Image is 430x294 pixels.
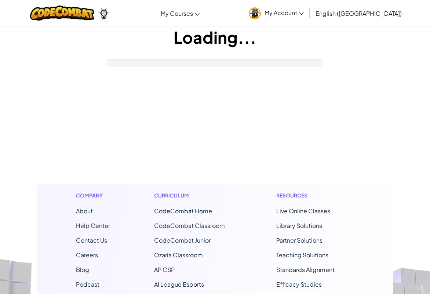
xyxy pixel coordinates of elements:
[265,9,304,17] span: My Account
[249,7,261,19] img: avatar
[76,207,93,215] a: About
[154,207,212,215] span: CodeCombat Home
[76,236,107,244] span: Contact Us
[76,222,110,229] a: Help Center
[76,251,98,259] a: Careers
[276,280,322,288] a: Efficacy Studies
[76,192,110,199] h1: Company
[98,8,110,19] img: Ozaria
[245,1,307,25] a: My Account
[154,266,175,273] a: AP CSP
[276,207,330,215] a: Live Online Classes
[276,266,335,273] a: Standards Alignment
[76,266,89,273] a: Blog
[312,3,405,23] a: English ([GEOGRAPHIC_DATA])
[154,236,211,244] a: CodeCombat Junior
[76,280,99,288] a: Podcast
[30,6,94,21] img: CodeCombat logo
[154,222,225,229] a: CodeCombat Classroom
[276,251,328,259] a: Teaching Solutions
[161,10,193,17] span: My Courses
[154,280,204,288] a: AI League Esports
[276,236,322,244] a: Partner Solutions
[276,222,322,229] a: Library Solutions
[316,10,402,17] span: English ([GEOGRAPHIC_DATA])
[154,251,203,259] a: Ozaria Classroom
[157,3,203,23] a: My Courses
[276,192,354,199] h1: Resources
[154,192,232,199] h1: Curriculum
